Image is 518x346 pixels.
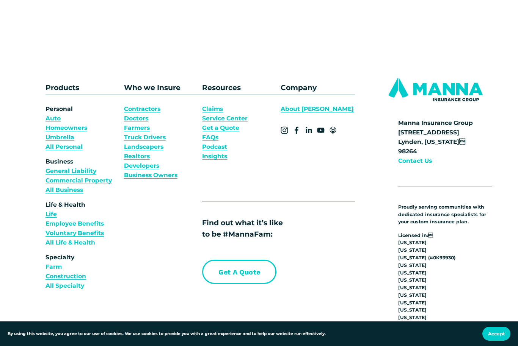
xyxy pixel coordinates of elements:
a: All Personal [46,142,83,151]
a: Umbrella [46,132,74,142]
a: Homeowners [46,123,87,132]
a: All Business [46,185,83,195]
a: YouTube [317,126,325,134]
strong: Manna Insurance Group [STREET_ADDRESS] Lynden, [US_STATE] 98264 [398,119,473,155]
a: Commercial Property [46,176,112,185]
p: Resources [202,82,276,94]
a: Service Center [202,114,248,123]
a: Get a Quote [202,123,239,132]
a: General Liability [46,166,96,176]
a: Podcast [202,142,227,151]
p: Life & Health [46,200,120,247]
a: FAQs [202,132,218,142]
a: Construction [46,271,86,281]
a: Farm [46,262,62,271]
p: Personal [46,104,120,151]
a: Claims [202,104,223,114]
strong: 0K93930) [433,255,455,260]
a: Employee Benefits [46,219,104,228]
p: Find out what it’s like to be #MannaFam: [202,217,335,240]
p: Proudly serving communities with dedicated insurance specialists for your custom insurance plan. [398,203,492,226]
a: Auto [46,114,61,123]
button: Accept [482,327,510,341]
p: Company [281,82,355,94]
p: Business [46,157,120,195]
a: All Life & Health [46,238,95,247]
a: Insights [202,151,227,161]
a: ContractorsDoctorsFarmersTruck DriversLandscapersRealtorsDevelopers [124,104,166,170]
a: Facebook [293,126,300,134]
a: Life [46,209,57,219]
a: Get a Quote [202,260,276,284]
a: Business Owners [124,170,177,180]
a: Voluntary Benefits [46,228,104,238]
p: Who we Insure [124,82,198,94]
p: Specialty [46,252,120,290]
a: Contact Us [398,156,432,165]
span: Accept [488,331,505,337]
strong: Contact Us [398,157,432,164]
a: Apple Podcasts [329,126,337,134]
a: About [PERSON_NAME] [281,104,354,114]
a: LinkedIn [305,126,312,134]
p: Products [46,82,100,94]
a: All Specialty [46,281,84,290]
p: By using this website, you agree to our use of cookies. We use cookies to provide you with a grea... [8,330,326,337]
a: Instagram [281,126,288,134]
